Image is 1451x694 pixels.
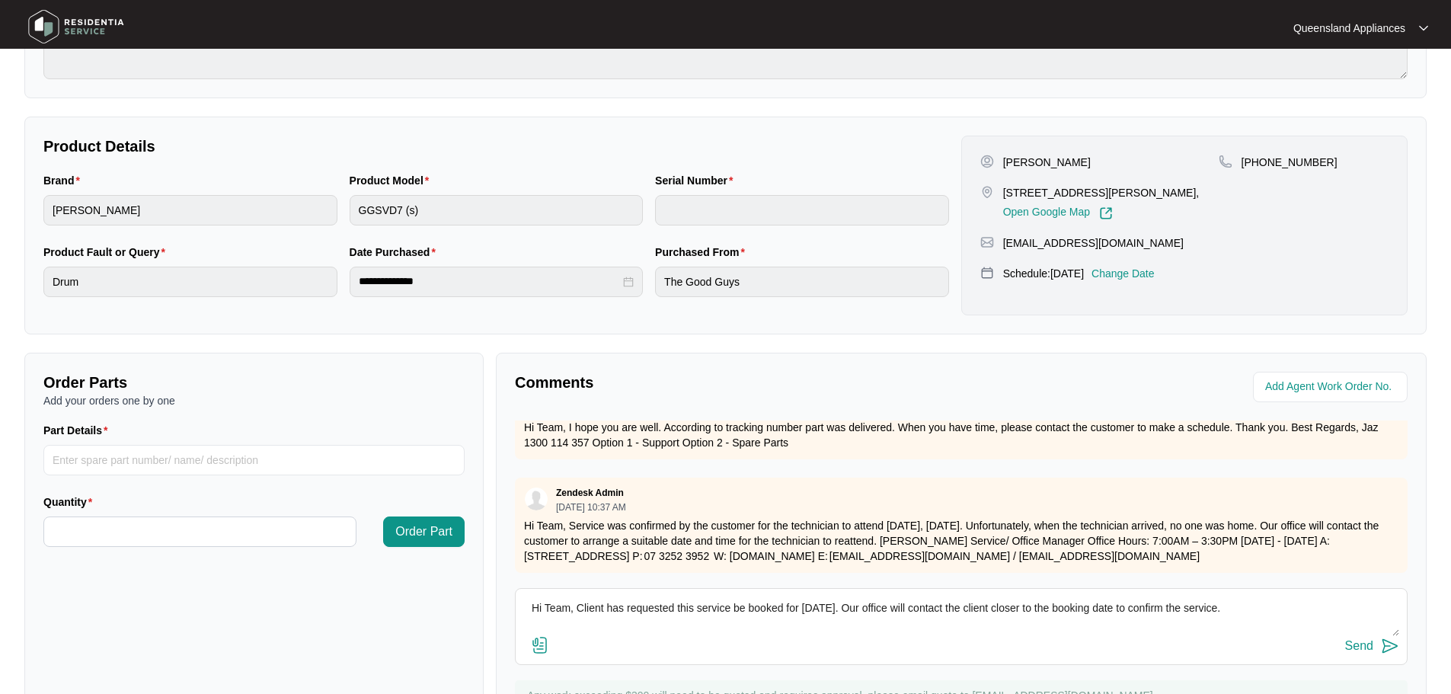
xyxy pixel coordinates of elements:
[44,517,356,546] input: Quantity
[1242,155,1338,170] p: [PHONE_NUMBER]
[1003,206,1113,220] a: Open Google Map
[1091,266,1155,281] p: Change Date
[43,393,465,408] p: Add your orders one by one
[1265,378,1398,396] input: Add Agent Work Order No.
[1381,637,1399,655] img: send-icon.svg
[1345,636,1399,657] button: Send
[980,266,994,280] img: map-pin
[359,273,621,289] input: Date Purchased
[43,245,171,260] label: Product Fault or Query
[525,488,548,510] img: user.svg
[524,420,1398,450] p: Hi Team, I hope you are well. According to tracking number part was delivered. When you have time...
[43,195,337,225] input: Brand
[980,185,994,199] img: map-pin
[43,372,465,393] p: Order Parts
[515,372,951,393] p: Comments
[43,173,86,188] label: Brand
[1003,235,1184,251] p: [EMAIL_ADDRESS][DOMAIN_NAME]
[1419,24,1428,32] img: dropdown arrow
[1003,185,1200,200] p: [STREET_ADDRESS][PERSON_NAME],
[1099,206,1113,220] img: Link-External
[1345,639,1373,653] div: Send
[43,445,465,475] input: Part Details
[1003,155,1091,170] p: [PERSON_NAME]
[980,235,994,249] img: map-pin
[395,523,452,541] span: Order Part
[23,4,129,50] img: residentia service logo
[655,245,751,260] label: Purchased From
[1219,155,1232,168] img: map-pin
[350,195,644,225] input: Product Model
[655,267,949,297] input: Purchased From
[383,517,465,547] button: Order Part
[556,487,624,499] p: Zendesk Admin
[523,596,1399,636] textarea: Hi Team, Client has requested this service be booked for [DATE]. Our office will contact the clie...
[556,503,626,512] p: [DATE] 10:37 AM
[43,494,98,510] label: Quantity
[524,518,1398,564] p: Hi Team, Service was confirmed by the customer for the technician to attend [DATE], [DATE]. Unfor...
[350,245,442,260] label: Date Purchased
[980,155,994,168] img: user-pin
[655,195,949,225] input: Serial Number
[43,423,114,438] label: Part Details
[1293,21,1405,36] p: Queensland Appliances
[1003,266,1084,281] p: Schedule: [DATE]
[43,267,337,297] input: Product Fault or Query
[531,636,549,654] img: file-attachment-doc.svg
[350,173,436,188] label: Product Model
[655,173,739,188] label: Serial Number
[43,136,949,157] p: Product Details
